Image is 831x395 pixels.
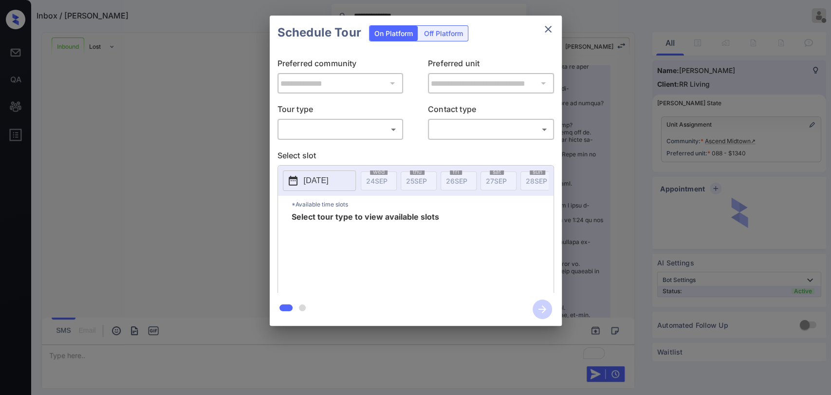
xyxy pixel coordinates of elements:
div: Off Platform [419,26,468,41]
button: close [538,19,558,39]
p: Contact type [428,103,554,119]
p: *Available time slots [292,196,554,213]
h2: Schedule Tour [270,16,369,50]
button: [DATE] [283,170,356,191]
p: Preferred community [277,57,404,73]
p: [DATE] [304,175,329,187]
p: Preferred unit [428,57,554,73]
p: Tour type [277,103,404,119]
span: Select tour type to view available slots [292,213,439,291]
p: Select slot [277,150,554,165]
div: On Platform [369,26,418,41]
